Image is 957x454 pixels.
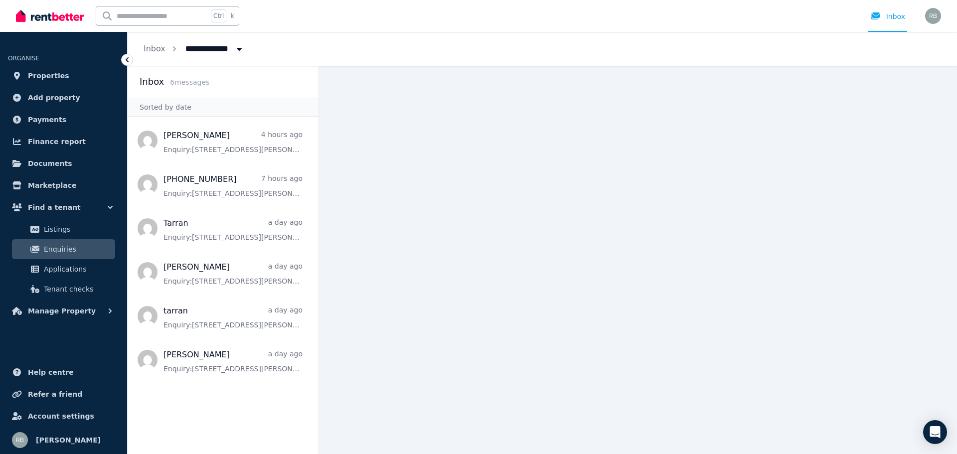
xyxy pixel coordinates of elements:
div: Inbox [870,11,905,21]
span: Enquiries [44,243,111,255]
span: Manage Property [28,305,96,317]
span: k [230,12,234,20]
a: Refer a friend [8,384,119,404]
span: Find a tenant [28,201,81,213]
button: Manage Property [8,301,119,321]
a: Account settings [8,406,119,426]
a: Tenant checks [12,279,115,299]
img: Rick Baek [12,432,28,448]
h2: Inbox [140,75,164,89]
span: Documents [28,157,72,169]
a: Inbox [144,44,165,53]
span: Ctrl [211,9,226,22]
span: Help centre [28,366,74,378]
a: [PERSON_NAME]a day agoEnquiry:[STREET_ADDRESS][PERSON_NAME]. [163,349,303,374]
a: Finance report [8,132,119,151]
span: Refer a friend [28,388,82,400]
a: Tarrana day agoEnquiry:[STREET_ADDRESS][PERSON_NAME]. [163,217,303,242]
a: tarrana day agoEnquiry:[STREET_ADDRESS][PERSON_NAME]. [163,305,303,330]
span: Listings [44,223,111,235]
a: Properties [8,66,119,86]
span: Add property [28,92,80,104]
span: [PERSON_NAME] [36,434,101,446]
a: Listings [12,219,115,239]
span: Payments [28,114,66,126]
span: ORGANISE [8,55,39,62]
span: Finance report [28,136,86,148]
span: 6 message s [170,78,209,86]
span: Account settings [28,410,94,422]
span: Applications [44,263,111,275]
a: Help centre [8,362,119,382]
span: Marketplace [28,179,76,191]
a: Enquiries [12,239,115,259]
span: Properties [28,70,69,82]
img: RentBetter [16,8,84,23]
span: Tenant checks [44,283,111,295]
nav: Message list [128,117,319,454]
img: Rick Baek [925,8,941,24]
div: Sorted by date [128,98,319,117]
a: [PERSON_NAME]a day agoEnquiry:[STREET_ADDRESS][PERSON_NAME]. [163,261,303,286]
nav: Breadcrumb [128,32,260,66]
a: Add property [8,88,119,108]
a: [PHONE_NUMBER]7 hours agoEnquiry:[STREET_ADDRESS][PERSON_NAME]. [163,173,303,198]
a: Applications [12,259,115,279]
a: Marketplace [8,175,119,195]
div: Open Intercom Messenger [923,420,947,444]
a: [PERSON_NAME]4 hours agoEnquiry:[STREET_ADDRESS][PERSON_NAME]. [163,130,303,154]
a: Documents [8,153,119,173]
a: Payments [8,110,119,130]
button: Find a tenant [8,197,119,217]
